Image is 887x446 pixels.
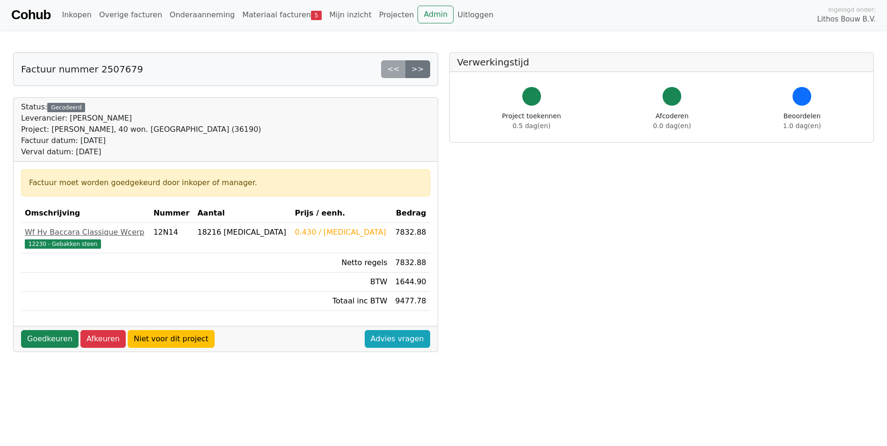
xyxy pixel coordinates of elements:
[29,177,422,188] div: Factuur moet worden goedgekeurd door inkoper of manager.
[21,124,261,135] div: Project: [PERSON_NAME], 40 won. [GEOGRAPHIC_DATA] (36190)
[291,253,391,273] td: Netto regels
[295,227,388,238] div: 0.430 / [MEDICAL_DATA]
[95,6,166,24] a: Overige facturen
[653,111,691,131] div: Afcoderen
[457,57,866,68] h5: Verwerkingstijd
[512,122,550,129] span: 0.5 dag(en)
[25,227,146,249] a: Wf Hv Baccara Classique Wcerp12230 - Gebakken steen
[25,227,146,238] div: Wf Hv Baccara Classique Wcerp
[375,6,418,24] a: Projecten
[194,204,291,223] th: Aantal
[150,204,194,223] th: Nummer
[58,6,95,24] a: Inkopen
[197,227,287,238] div: 18216 [MEDICAL_DATA]
[828,5,876,14] span: Ingelogd onder:
[365,330,430,348] a: Advies vragen
[418,6,454,23] a: Admin
[391,292,430,311] td: 9477.78
[783,111,821,131] div: Beoordelen
[391,273,430,292] td: 1644.90
[291,273,391,292] td: BTW
[21,330,79,348] a: Goedkeuren
[25,239,101,249] span: 12230 - Gebakken steen
[391,253,430,273] td: 7832.88
[47,103,85,112] div: Gecodeerd
[11,4,50,26] a: Cohub
[21,113,261,124] div: Leverancier: [PERSON_NAME]
[21,135,261,146] div: Factuur datum: [DATE]
[128,330,215,348] a: Niet voor dit project
[405,60,430,78] a: >>
[325,6,375,24] a: Mijn inzicht
[166,6,238,24] a: Onderaanneming
[391,204,430,223] th: Bedrag
[311,11,322,20] span: 5
[21,146,261,158] div: Verval datum: [DATE]
[291,204,391,223] th: Prijs / eenh.
[150,223,194,253] td: 12N14
[817,14,876,25] span: Lithos Bouw B.V.
[454,6,497,24] a: Uitloggen
[21,64,143,75] h5: Factuur nummer 2507679
[783,122,821,129] span: 1.0 dag(en)
[21,204,150,223] th: Omschrijving
[291,292,391,311] td: Totaal inc BTW
[502,111,561,131] div: Project toekennen
[21,101,261,158] div: Status:
[238,6,325,24] a: Materiaal facturen5
[80,330,126,348] a: Afkeuren
[391,223,430,253] td: 7832.88
[653,122,691,129] span: 0.0 dag(en)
